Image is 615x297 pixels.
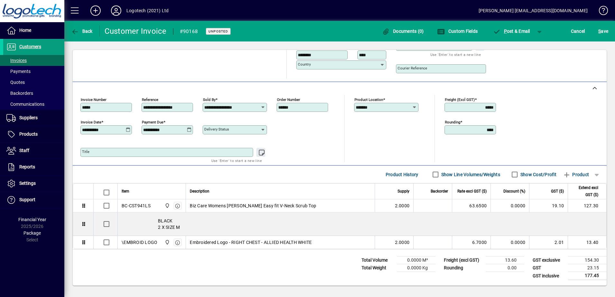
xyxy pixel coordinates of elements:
span: Suppliers [19,115,38,120]
td: Total Weight [358,264,397,272]
span: Supply [398,188,409,195]
mat-hint: Use 'Enter' to start a new line [430,51,481,58]
mat-label: Delivery status [204,127,229,131]
div: BC-CST941LS [122,203,151,209]
span: ost & Email [493,29,530,34]
span: Backorders [6,91,33,96]
td: 0.0000 M³ [397,256,436,264]
button: Cancel [569,25,587,37]
span: Extend excl GST ($) [572,184,598,198]
mat-label: Country [298,62,311,67]
span: Back [71,29,93,34]
label: Show Line Volumes/Weights [440,171,500,178]
a: Knowledge Base [594,1,607,22]
span: Central [163,239,170,246]
td: 0.0000 [491,199,529,212]
a: Suppliers [3,110,64,126]
span: S [598,29,601,34]
span: Package [23,230,41,236]
span: Support [19,197,35,202]
span: Cancel [571,26,585,36]
a: Products [3,126,64,142]
span: P [504,29,507,34]
td: GST exclusive [529,256,568,264]
a: Staff [3,143,64,159]
a: Backorders [3,88,64,99]
span: Custom Fields [437,29,478,34]
td: 23.15 [568,264,607,272]
a: Quotes [3,77,64,88]
mat-label: Courier Reference [398,66,427,70]
a: Reports [3,159,64,175]
mat-label: Reference [142,97,158,102]
div: BLACK 2 X SIZE M [118,212,606,236]
div: 6.7000 [456,239,487,246]
span: ave [598,26,608,36]
app-page-header-button: Back [64,25,100,37]
span: 2.0000 [395,239,410,246]
button: Custom Fields [436,25,479,37]
button: Post & Email [490,25,533,37]
span: Communications [6,102,44,107]
span: Settings [19,181,36,186]
div: #90168 [180,26,198,37]
span: Central [163,202,170,209]
div: 63.6500 [456,203,487,209]
span: Backorder [431,188,448,195]
td: 2.01 [529,236,568,249]
span: 2.0000 [395,203,410,209]
mat-label: Invoice number [81,97,106,102]
mat-label: Title [82,149,89,154]
span: Embroidered Logo - RIGHT CHEST - ALLIED HEALTH WHITE [190,239,312,246]
td: 177.45 [568,272,607,280]
mat-label: Product location [354,97,383,102]
label: Show Cost/Profit [519,171,556,178]
a: Communications [3,99,64,110]
td: 0.0000 [491,236,529,249]
a: Support [3,192,64,208]
mat-hint: Use 'Enter' to start a new line [211,157,262,164]
span: Discount (%) [503,188,525,195]
span: Rate excl GST ($) [457,188,487,195]
span: Home [19,28,31,33]
td: 0.00 [486,264,524,272]
button: Save [597,25,610,37]
button: Product [560,169,592,180]
span: Customers [19,44,41,49]
span: Item [122,188,129,195]
td: GST [529,264,568,272]
span: Product History [386,169,418,180]
a: Settings [3,175,64,192]
span: Product [563,169,589,180]
td: Freight (excl GST) [441,256,486,264]
div: \EMBROID LOGO [122,239,157,246]
span: Products [19,131,38,137]
div: Logotech (2021) Ltd [126,5,169,16]
button: Add [85,5,106,16]
mat-label: Freight (excl GST) [445,97,475,102]
span: GST ($) [551,188,564,195]
mat-label: Payment due [142,120,163,124]
td: 19.10 [529,199,568,212]
span: Unposted [208,29,228,33]
span: Financial Year [18,217,46,222]
td: 127.30 [568,199,606,212]
td: GST inclusive [529,272,568,280]
span: Quotes [6,80,25,85]
span: Description [190,188,209,195]
span: Invoices [6,58,27,63]
span: Payments [6,69,31,74]
td: Total Volume [358,256,397,264]
button: Documents (0) [381,25,426,37]
mat-label: Sold by [203,97,216,102]
a: Invoices [3,55,64,66]
mat-label: Rounding [445,120,460,124]
a: Payments [3,66,64,77]
div: Customer Invoice [105,26,167,36]
td: Rounding [441,264,486,272]
div: [PERSON_NAME] [EMAIL_ADDRESS][DOMAIN_NAME] [479,5,588,16]
span: Biz Care Womens [PERSON_NAME] Easy fit V-Neck Scrub Top [190,203,316,209]
td: 13.60 [486,256,524,264]
span: Staff [19,148,29,153]
button: Product History [383,169,421,180]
